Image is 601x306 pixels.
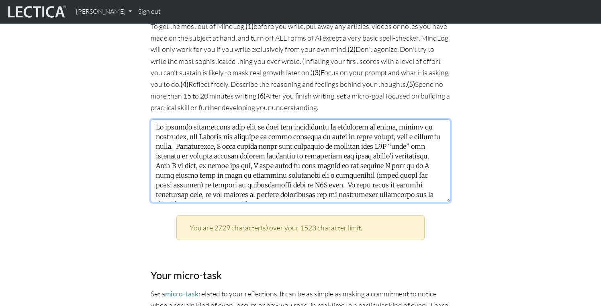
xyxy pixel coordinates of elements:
strong: (6) [258,92,266,100]
p: To get the most out of MindLog, before you write, put away any articles, videos or notes you have... [151,21,450,113]
a: [PERSON_NAME] [73,3,135,20]
img: lecticalive [6,4,66,19]
a: Sign out [135,3,164,20]
strong: (2) [348,45,356,53]
a: micro-task [165,290,198,298]
strong: (1) [245,22,253,31]
h3: Your micro-task [151,269,450,281]
div: You are 2729 character(s) over your 1523 character limit. [176,215,425,240]
strong: (4) [180,80,188,88]
strong: (3) [313,68,321,77]
strong: (5) [407,80,415,88]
